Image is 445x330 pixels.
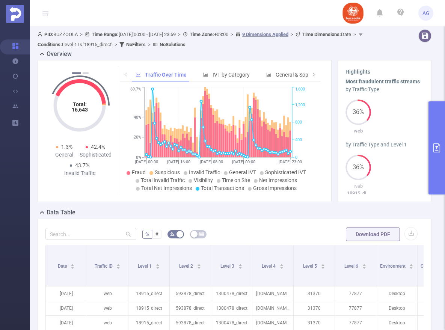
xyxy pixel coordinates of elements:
[155,263,160,267] div: Sort
[344,264,359,269] span: Level 6
[422,6,430,21] span: AG
[288,32,296,37] span: >
[170,232,175,236] i: icon: bg-colors
[116,263,121,267] div: Sort
[46,286,87,301] p: [DATE]
[345,68,424,76] h3: Highlights
[345,164,371,170] span: 36%
[302,32,341,37] b: Time Dimensions :
[48,151,80,159] div: General
[345,86,424,93] div: by Traffic Type
[376,301,417,315] p: Desktop
[45,228,136,240] input: Search...
[242,32,288,37] u: 9 Dimensions Applied
[266,72,272,77] i: icon: bar-chart
[295,137,302,142] tspan: 400
[126,42,146,47] b: No Filters
[409,266,413,268] i: icon: caret-down
[58,264,68,269] span: Date
[71,266,75,268] i: icon: caret-down
[116,263,121,265] i: icon: caret-up
[46,316,87,330] p: [DATE]
[362,263,366,265] i: icon: caret-up
[170,301,211,315] p: 593878_direct
[321,263,325,265] i: icon: caret-up
[6,5,24,23] img: Protected Media
[124,72,128,77] i: icon: left
[197,263,201,267] div: Sort
[376,286,417,301] p: Desktop
[72,72,81,74] button: 1
[80,151,111,159] div: Sophisticated
[46,301,87,315] p: [DATE]
[128,301,169,315] p: 18915_direct
[91,144,105,150] span: 42.4%
[134,135,141,140] tspan: 20%
[232,160,255,164] tspan: [DATE] 00:00
[294,316,335,330] p: 31370
[61,144,72,150] span: 1.3%
[179,264,194,269] span: Level 2
[279,160,302,164] tspan: [DATE] 23:00
[211,301,252,315] p: 1300478_direct
[200,160,223,164] tspan: [DATE] 08:00
[160,42,186,47] b: No Solutions
[132,169,146,175] span: Fraud
[409,263,413,265] i: icon: caret-up
[92,32,119,37] b: Time Range:
[38,42,112,47] span: Level 1 Is '18915_direct'
[136,155,141,160] tspan: 0%
[265,169,306,175] span: Sophisticated IVT
[302,32,351,37] span: Date
[197,266,201,268] i: icon: caret-down
[294,301,335,315] p: 31370
[376,316,417,330] p: Desktop
[294,286,335,301] p: 31370
[155,263,160,265] i: icon: caret-up
[128,286,169,301] p: 18915_direct
[259,177,297,183] span: Net Impressions
[199,232,204,236] i: icon: table
[136,72,141,77] i: icon: line-chart
[335,301,376,315] p: 77877
[87,286,128,301] p: web
[279,266,284,268] i: icon: caret-down
[141,185,192,191] span: Total Net Impressions
[146,42,153,47] span: >
[213,72,250,78] span: IVT by Category
[71,263,75,265] i: icon: caret-up
[321,266,325,268] i: icon: caret-down
[138,264,153,269] span: Level 1
[128,316,169,330] p: 18915_direct
[345,190,371,197] p: 18915_direct
[145,72,187,78] span: Traffic Over Time
[197,263,201,265] i: icon: caret-up
[345,109,371,115] span: 36%
[47,50,72,59] h2: Overview
[276,72,370,78] span: General & Sophisticated IVT by Category
[203,72,208,77] i: icon: bar-chart
[222,177,250,183] span: Time on Site
[70,263,75,267] div: Sort
[170,316,211,330] p: 593878_direct
[112,42,119,47] span: >
[238,266,242,268] i: icon: caret-down
[44,32,53,37] b: PID:
[38,32,365,47] span: BUZZOOLA [DATE] 00:00 - [DATE] 23:59 +03:00
[252,316,293,330] p: [DOMAIN_NAME]
[211,286,252,301] p: 1300478_direct
[262,264,277,269] span: Level 4
[189,169,220,175] span: Invalid Traffic
[380,264,407,269] span: Environment
[211,316,252,330] p: 1300478_direct
[83,72,89,74] button: 2
[279,263,284,267] div: Sort
[167,160,190,164] tspan: [DATE] 16:00
[72,107,88,113] tspan: 16,643
[220,264,235,269] span: Level 3
[295,120,302,125] tspan: 800
[345,127,371,135] p: web
[176,32,183,37] span: >
[295,102,305,107] tspan: 1,200
[362,263,367,267] div: Sort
